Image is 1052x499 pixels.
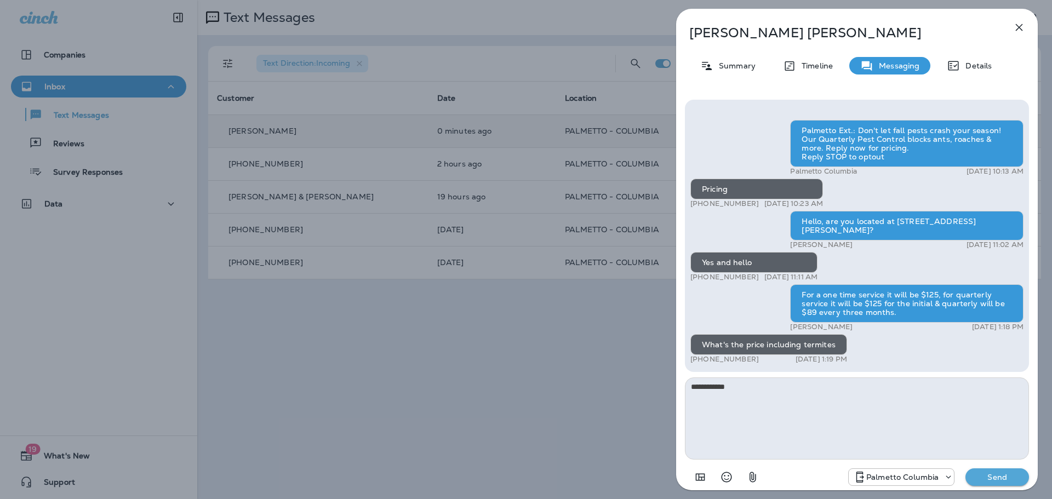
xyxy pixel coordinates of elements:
p: [DATE] 10:13 AM [967,167,1024,176]
div: +1 (803) 233-5290 [849,471,954,484]
p: [PHONE_NUMBER] [690,273,759,282]
p: [PHONE_NUMBER] [690,355,759,364]
button: Add in a premade template [689,466,711,488]
p: [PERSON_NAME] [790,323,853,331]
p: [DATE] 10:23 AM [764,199,823,208]
p: Timeline [796,61,833,70]
p: Palmetto Columbia [866,473,939,481]
button: Select an emoji [716,466,737,488]
p: Send [974,472,1020,482]
p: [DATE] 11:02 AM [967,240,1024,249]
p: [PERSON_NAME] [PERSON_NAME] [689,25,988,41]
div: Hello, are you located at [STREET_ADDRESS][PERSON_NAME]? [790,211,1024,240]
p: [DATE] 1:18 PM [972,323,1024,331]
div: For a one time service it will be $125, for quarterly service it will be $125 for the initial & q... [790,284,1024,323]
p: Messaging [873,61,919,70]
div: Yes and hello [690,252,817,273]
p: Summary [713,61,756,70]
div: What's the price including termites [690,334,847,355]
p: [PHONE_NUMBER] [690,199,759,208]
div: Palmetto Ext.: Don't let fall pests crash your season! Our Quarterly Pest Control blocks ants, ro... [790,120,1024,167]
p: Palmetto Columbia [790,167,856,176]
p: Details [960,61,992,70]
p: [PERSON_NAME] [790,240,853,249]
p: [DATE] 11:11 AM [764,273,817,282]
div: Pricing [690,179,823,199]
p: [DATE] 1:19 PM [796,355,847,364]
button: Send [965,468,1029,486]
